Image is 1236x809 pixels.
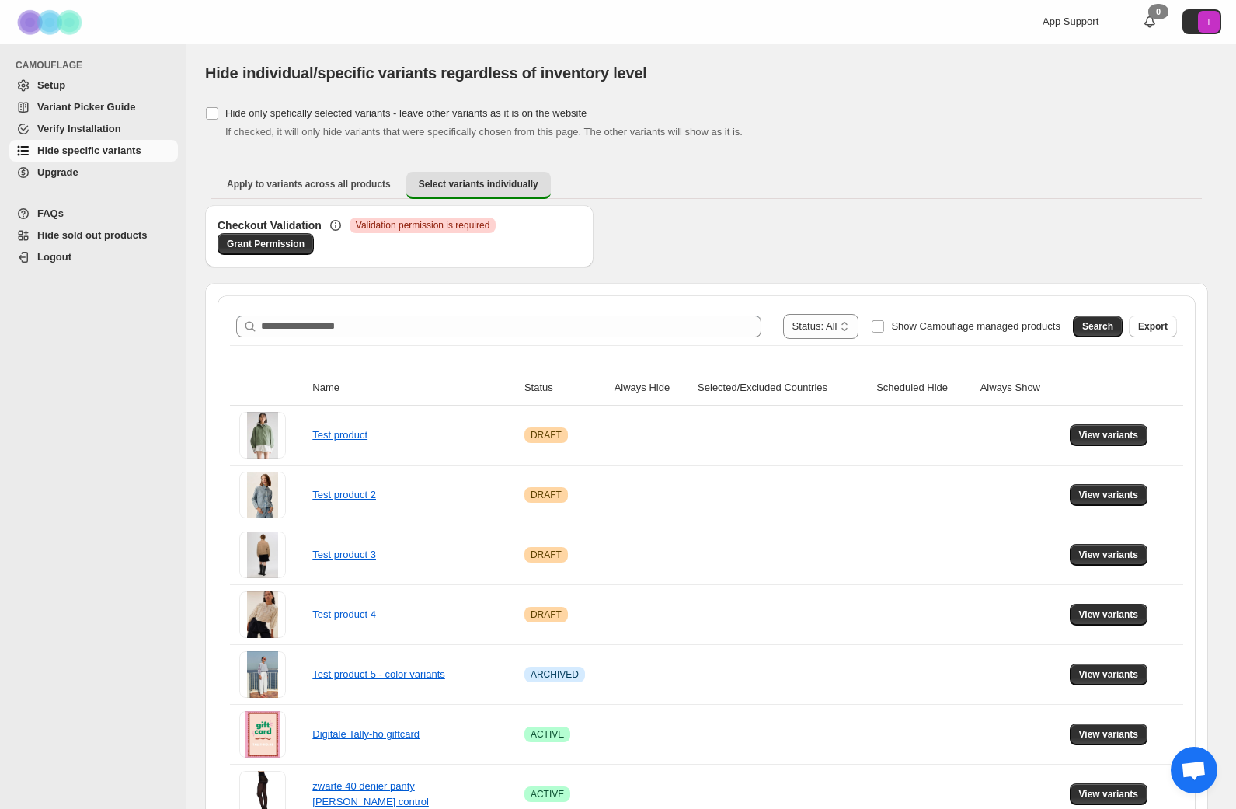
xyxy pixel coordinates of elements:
[312,668,445,680] a: Test product 5 - color variants
[37,207,64,219] span: FAQs
[218,218,322,233] h3: Checkout Validation
[419,178,538,190] span: Select variants individually
[1070,783,1148,805] button: View variants
[1079,608,1139,621] span: View variants
[1148,4,1168,19] div: 0
[9,203,178,225] a: FAQs
[312,780,429,807] a: zwarte 40 denier panty [PERSON_NAME] control
[37,79,65,91] span: Setup
[37,123,121,134] span: Verify Installation
[1138,320,1168,333] span: Export
[1079,788,1139,800] span: View variants
[312,489,376,500] a: Test product 2
[520,371,610,406] th: Status
[9,140,178,162] a: Hide specific variants
[872,371,975,406] th: Scheduled Hide
[531,429,562,441] span: DRAFT
[9,118,178,140] a: Verify Installation
[1206,17,1212,26] text: T
[9,246,178,268] a: Logout
[1079,728,1139,741] span: View variants
[9,96,178,118] a: Variant Picker Guide
[1043,16,1098,27] span: App Support
[312,728,420,740] a: Digitale Tally-ho giftcard
[225,107,587,119] span: Hide only spefically selected variants - leave other variants as it is on the website
[312,549,376,560] a: Test product 3
[218,233,314,255] a: Grant Permission
[1079,668,1139,681] span: View variants
[225,126,743,138] span: If checked, it will only hide variants that were specifically chosen from this page. The other va...
[1079,549,1139,561] span: View variants
[1070,604,1148,626] button: View variants
[308,371,520,406] th: Name
[1070,664,1148,685] button: View variants
[9,225,178,246] a: Hide sold out products
[1070,544,1148,566] button: View variants
[531,549,562,561] span: DRAFT
[531,489,562,501] span: DRAFT
[356,219,490,232] span: Validation permission is required
[214,172,403,197] button: Apply to variants across all products
[531,668,579,681] span: ARCHIVED
[531,788,564,800] span: ACTIVE
[227,178,391,190] span: Apply to variants across all products
[16,59,179,71] span: CAMOUFLAGE
[531,608,562,621] span: DRAFT
[1142,14,1158,30] a: 0
[1079,429,1139,441] span: View variants
[1070,484,1148,506] button: View variants
[1129,316,1177,337] button: Export
[610,371,693,406] th: Always Hide
[976,371,1065,406] th: Always Show
[693,371,872,406] th: Selected/Excluded Countries
[312,608,376,620] a: Test product 4
[406,172,551,199] button: Select variants individually
[37,166,78,178] span: Upgrade
[1082,320,1113,333] span: Search
[37,101,135,113] span: Variant Picker Guide
[1171,747,1217,793] div: Open de chat
[227,238,305,250] span: Grant Permission
[312,429,367,441] a: Test product
[891,320,1060,332] span: Show Camouflage managed products
[37,229,148,241] span: Hide sold out products
[37,251,71,263] span: Logout
[1198,11,1220,33] span: Avatar with initials T
[1079,489,1139,501] span: View variants
[1182,9,1221,34] button: Avatar with initials T
[37,145,141,156] span: Hide specific variants
[12,1,90,44] img: Camouflage
[1070,424,1148,446] button: View variants
[1073,316,1123,337] button: Search
[205,65,647,82] span: Hide individual/specific variants regardless of inventory level
[531,728,564,741] span: ACTIVE
[9,162,178,183] a: Upgrade
[9,75,178,96] a: Setup
[1070,724,1148,745] button: View variants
